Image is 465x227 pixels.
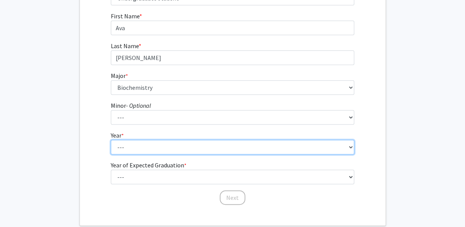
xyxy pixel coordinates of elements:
iframe: Chat [6,193,32,221]
label: Year [111,131,124,140]
label: Minor [111,101,151,110]
i: - Optional [126,102,151,109]
label: Year of Expected Graduation [111,161,186,170]
span: Last Name [111,42,139,50]
label: Major [111,71,128,80]
span: First Name [111,12,139,20]
button: Next [220,190,245,205]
